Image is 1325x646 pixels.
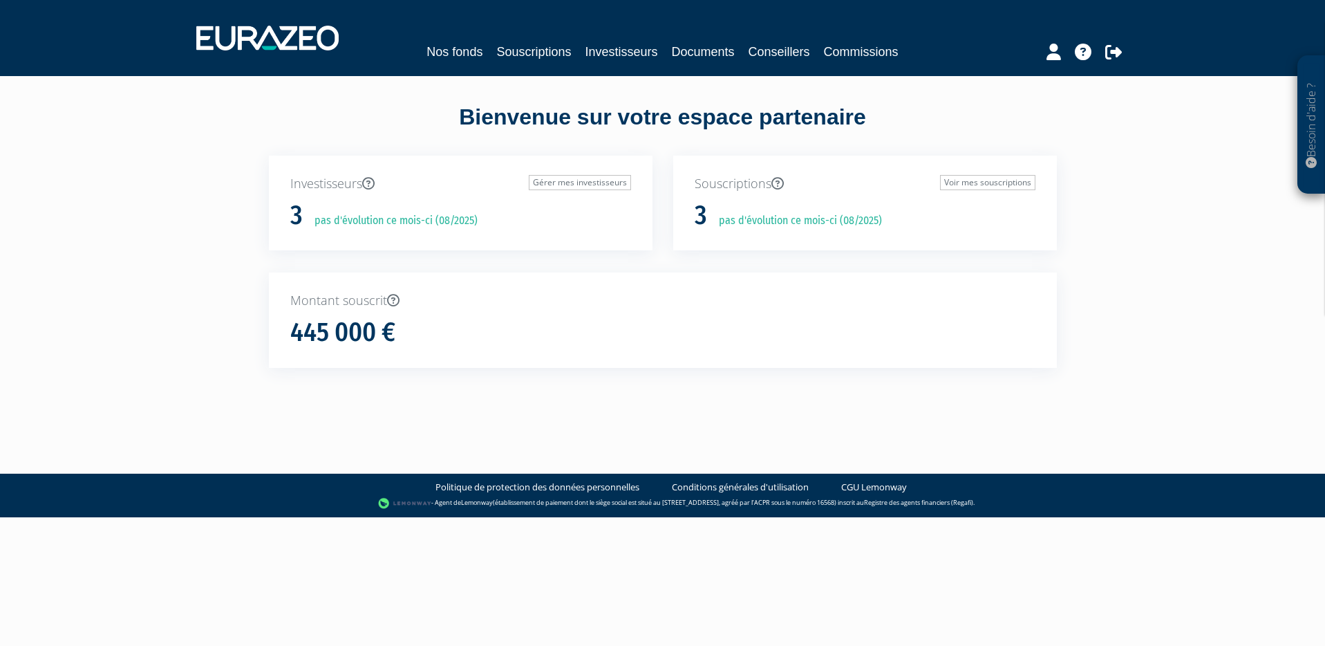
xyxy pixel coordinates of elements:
h1: 3 [290,201,303,230]
h1: 3 [695,201,707,230]
p: Montant souscrit [290,292,1035,310]
p: pas d'évolution ce mois-ci (08/2025) [305,213,478,229]
h1: 445 000 € [290,318,395,347]
div: Bienvenue sur votre espace partenaire [259,102,1067,156]
a: Voir mes souscriptions [940,175,1035,190]
img: 1732889491-logotype_eurazeo_blanc_rvb.png [196,26,339,50]
a: Commissions [824,42,899,62]
a: Conseillers [749,42,810,62]
a: Lemonway [461,498,493,507]
p: pas d'évolution ce mois-ci (08/2025) [709,213,882,229]
a: Documents [672,42,735,62]
p: Besoin d'aide ? [1304,63,1319,187]
a: Gérer mes investisseurs [529,175,631,190]
img: logo-lemonway.png [378,497,431,510]
a: Nos fonds [426,42,482,62]
a: Investisseurs [585,42,657,62]
p: Souscriptions [695,175,1035,193]
p: Investisseurs [290,175,631,193]
a: Conditions générales d'utilisation [672,481,809,494]
a: Souscriptions [496,42,571,62]
a: Registre des agents financiers (Regafi) [864,498,973,507]
a: Politique de protection des données personnelles [435,481,639,494]
a: CGU Lemonway [841,481,907,494]
div: - Agent de (établissement de paiement dont le siège social est situé au [STREET_ADDRESS], agréé p... [14,497,1311,510]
